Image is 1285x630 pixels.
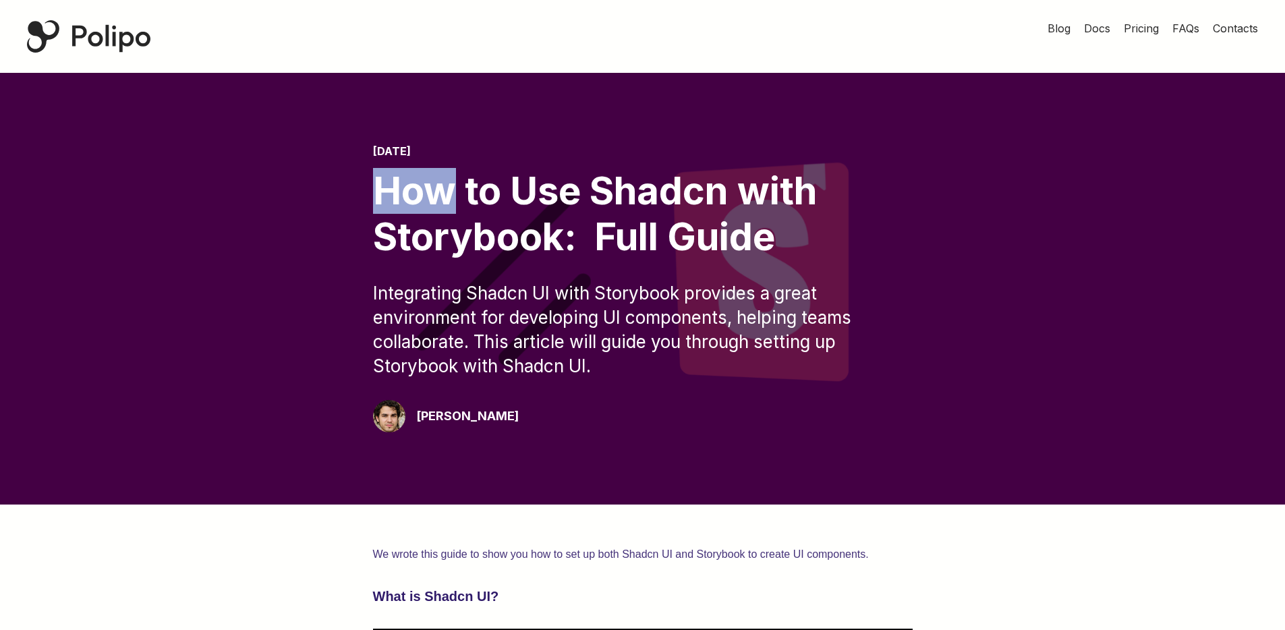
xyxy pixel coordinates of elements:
a: FAQs [1172,20,1199,36]
a: Pricing [1124,20,1159,36]
span: Blog [1048,22,1070,35]
div: Integrating Shadcn UI with Storybook provides a great environment for developing UI components, h... [373,281,913,378]
span: Docs [1084,22,1110,35]
div: [PERSON_NAME] [416,407,519,426]
a: Docs [1084,20,1110,36]
span: Pricing [1124,22,1159,35]
img: Giorgio Pari Polipo [373,400,405,432]
span: Contacts [1213,22,1258,35]
time: [DATE] [373,144,411,158]
p: We wrote this guide to show you how to set up both Shadcn UI and Storybook to create UI components. [373,545,913,564]
h3: What is Shadcn UI? [373,585,913,607]
div: How to Use Shadcn with Storybook: Full Guide [373,169,913,259]
span: FAQs [1172,22,1199,35]
a: Contacts [1213,20,1258,36]
a: Blog [1048,20,1070,36]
